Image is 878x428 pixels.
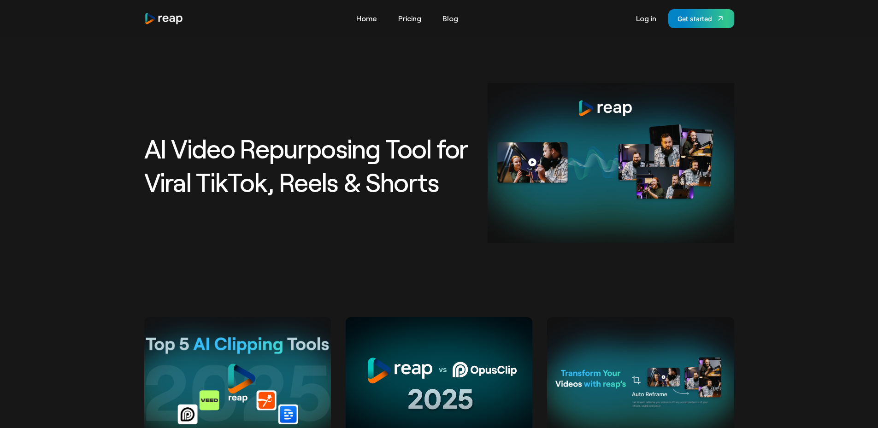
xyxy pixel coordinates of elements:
[352,11,382,26] a: Home
[144,12,184,25] a: home
[488,83,734,243] img: AI Video Repurposing Tool for Viral TikTok, Reels & Shorts
[631,11,661,26] a: Log in
[668,9,734,28] a: Get started
[144,132,477,199] h1: AI Video Repurposing Tool for Viral TikTok, Reels & Shorts
[394,11,426,26] a: Pricing
[678,14,712,23] div: Get started
[438,11,463,26] a: Blog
